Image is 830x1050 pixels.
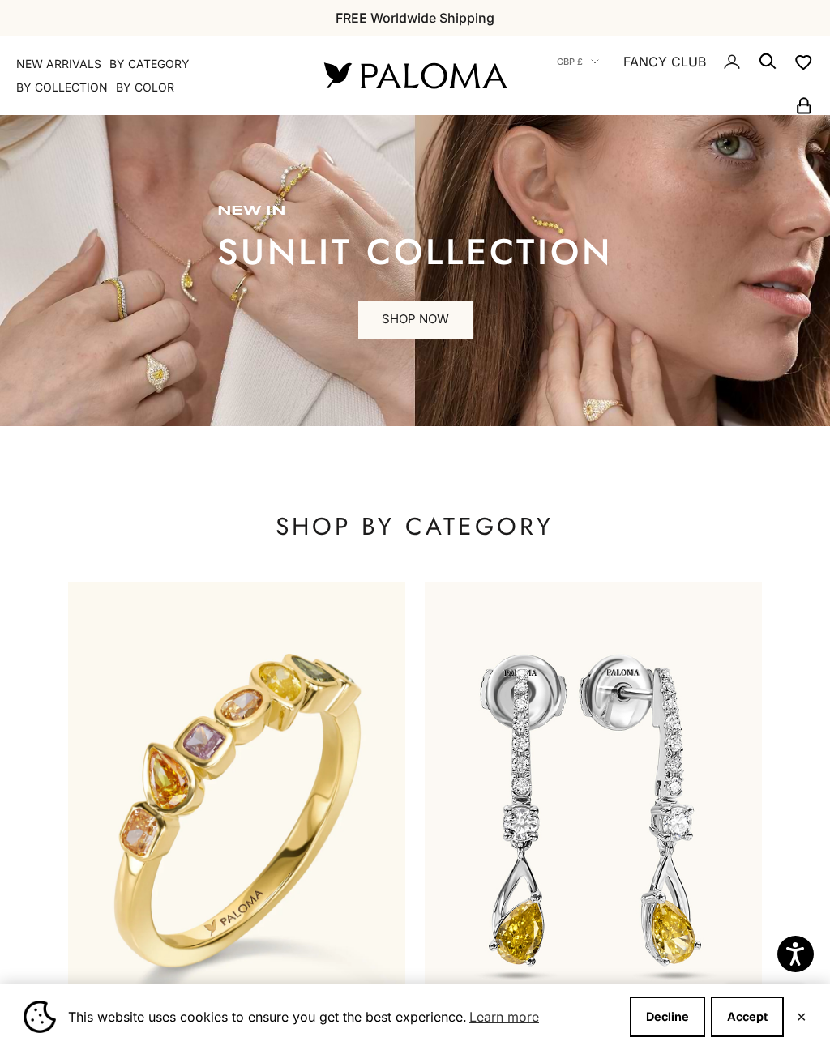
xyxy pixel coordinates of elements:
a: SHOP NOW [358,301,473,339]
a: FANCY CLUB [623,51,706,72]
summary: By Collection [16,79,108,96]
a: Learn more [467,1005,541,1029]
p: SHOP BY CATEGORY [68,510,763,543]
button: Accept [711,997,784,1037]
nav: Secondary navigation [545,36,814,115]
span: GBP £ [557,54,583,69]
p: FREE Worldwide Shipping [336,7,494,28]
summary: By Color [116,79,174,96]
span: This website uses cookies to ensure you get the best experience. [68,1005,617,1029]
a: NEW ARRIVALS [16,56,101,72]
summary: By Category [109,56,190,72]
button: GBP £ [557,54,599,69]
p: new in [217,203,613,220]
nav: Primary navigation [16,56,285,96]
button: Decline [630,997,705,1037]
img: Cookie banner [24,1001,56,1033]
button: Close [796,1012,806,1022]
p: sunlit collection [217,236,613,268]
